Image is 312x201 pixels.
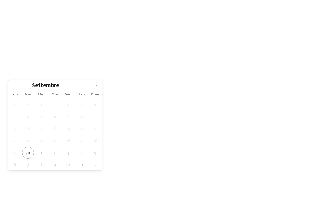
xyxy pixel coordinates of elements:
[76,135,87,147] span: Settembre 27, 2025
[9,111,20,123] span: Settembre 8, 2025
[76,159,87,170] span: Ottobre 11, 2025
[49,147,61,159] span: Ottobre 2, 2025
[32,83,59,89] span: Settembre
[35,147,47,159] span: Ottobre 1, 2025
[59,82,79,89] input: Year
[76,111,87,123] span: Settembre 13, 2025
[62,159,74,170] span: Ottobre 10, 2025
[62,147,74,159] span: Ottobre 3, 2025
[22,144,290,156] span: Dov’è che si va? Nel nostro hotel sulle piste da sci per bambini!
[75,93,88,97] span: Sab
[89,111,101,123] span: Settembre 14, 2025
[88,93,102,97] span: Dom
[236,111,296,117] span: A contatto con la natura
[22,159,34,170] span: Ottobre 7, 2025
[49,123,61,135] span: Settembre 18, 2025
[9,135,20,147] span: Settembre 22, 2025
[296,11,306,16] span: Menu
[49,99,61,111] span: Settembre 4, 2025
[206,72,236,77] span: Family Experiences
[76,147,87,159] span: Ottobre 4, 2025
[49,159,61,170] span: Ottobre 9, 2025
[9,159,20,170] span: Ottobre 6, 2025
[89,99,101,111] span: Settembre 7, 2025
[232,97,300,135] a: Hotel sulle piste da sci per bambini: divertimento senza confini A contatto con la natura Ricordi...
[22,123,34,135] span: Settembre 16, 2025
[9,147,20,159] span: Settembre 29, 2025
[35,135,47,147] span: Settembre 24, 2025
[22,135,34,147] span: Settembre 23, 2025
[62,135,74,147] span: Settembre 26, 2025
[22,111,34,123] span: Settembre 9, 2025
[111,72,141,77] span: Regione
[22,99,34,111] span: Settembre 2, 2025
[49,135,61,147] span: Settembre 25, 2025
[22,147,34,159] span: Settembre 30, 2025
[158,97,227,135] a: Hotel sulle piste da sci per bambini: divertimento senza confini [GEOGRAPHIC_DATA] Da scoprire
[35,111,47,123] span: Settembre 10, 2025
[12,160,300,201] p: Per molte famiglie l'Alto Adige è la prima scelta quando pensano a una e per ovvie ragioni. Al di...
[62,93,75,97] span: Ven
[62,111,74,123] span: Settembre 12, 2025
[8,93,21,97] span: Lun
[62,123,74,135] span: Settembre 19, 2025
[183,117,202,122] span: Da scoprire
[101,117,138,122] span: Una vacanza su misura
[76,99,87,111] span: Settembre 6, 2025
[282,6,312,21] img: Familienhotels Südtirol
[163,161,225,166] a: vacanza invernale con i bambini
[89,159,101,170] span: Ottobre 12, 2025
[35,99,47,111] span: Settembre 3, 2025
[89,135,101,147] span: Settembre 28, 2025
[9,123,20,135] span: Settembre 15, 2025
[48,93,62,97] span: Gio
[35,123,47,135] span: Settembre 17, 2025
[9,99,20,111] span: Settembre 1, 2025
[21,93,35,97] span: Mar
[16,72,46,77] span: Arrivo
[76,123,87,135] span: Settembre 20, 2025
[252,117,280,122] span: Ricordi d’infanzia
[172,111,214,117] span: [GEOGRAPHIC_DATA]
[35,93,48,97] span: Mer
[35,159,47,170] span: Ottobre 8, 2025
[49,111,61,123] span: Settembre 11, 2025
[85,97,154,135] a: Hotel sulle piste da sci per bambini: divertimento senza confini Family experiences Una vacanza s...
[63,72,94,77] span: Partenza
[258,69,304,80] a: trova l’hotel
[158,72,189,77] span: I miei desideri
[89,147,101,159] span: Ottobre 5, 2025
[89,123,101,135] span: Settembre 21, 2025
[100,111,139,117] span: Family experiences
[62,99,74,111] span: Settembre 5, 2025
